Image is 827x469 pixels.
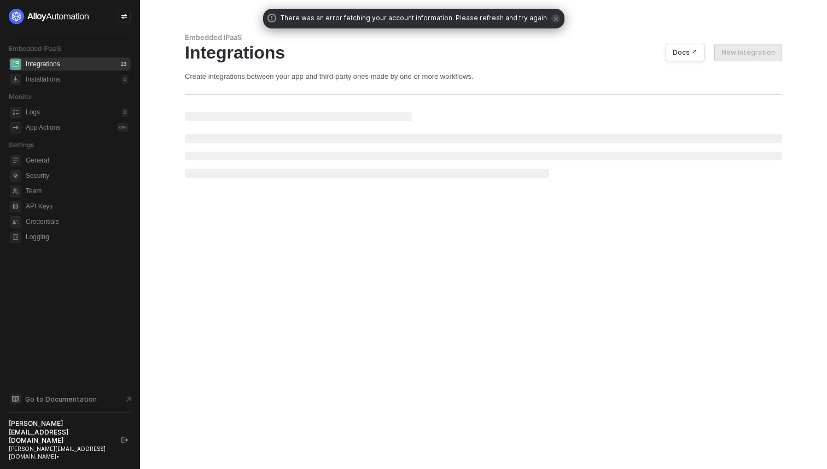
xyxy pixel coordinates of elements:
span: icon-swap [121,13,127,20]
div: 0 % [117,123,129,132]
span: There was an error fetching your account information. Please refresh and try again [281,13,547,24]
span: logout [121,437,128,443]
span: team [10,186,21,197]
div: Docs ↗ [673,48,697,57]
div: Logs [26,108,40,117]
span: General [26,154,129,167]
span: Go to Documentation [25,395,97,404]
div: 23 [119,60,129,68]
div: Create integrations between your app and third-party ones made by one or more workflows. [185,72,782,81]
span: API Keys [26,200,129,213]
span: icon-logs [10,107,21,118]
span: Logging [26,230,129,244]
div: Embedded iPaaS [185,33,782,42]
span: Embedded iPaaS [9,44,61,53]
span: security [10,170,21,182]
span: Credentials [26,215,129,228]
span: icon-close [551,14,560,23]
span: icon-app-actions [10,122,21,134]
div: 0 [121,108,129,117]
img: logo [9,9,90,24]
span: integrations [10,59,21,70]
div: App Actions [26,123,60,132]
span: general [10,155,21,166]
a: Knowledge Base [9,392,131,406]
div: Integrations [26,60,60,69]
div: [PERSON_NAME][EMAIL_ADDRESS][DOMAIN_NAME] • [9,445,112,460]
div: 0 [121,75,129,84]
div: Installations [26,75,60,84]
span: documentation [10,393,21,404]
span: logging [10,231,21,243]
span: credentials [10,216,21,228]
button: New Integration [714,44,782,61]
span: api-key [10,201,21,212]
span: Team [26,184,129,198]
span: Settings [9,141,34,149]
span: document-arrow [123,394,134,405]
span: Monitor [9,92,33,101]
span: Security [26,169,129,182]
div: Integrations [185,42,782,63]
span: installations [10,74,21,85]
div: [PERSON_NAME][EMAIL_ADDRESS][DOMAIN_NAME] [9,419,112,445]
span: icon-exclamation [267,14,276,22]
a: logo [9,9,131,24]
button: Docs ↗ [666,44,704,61]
